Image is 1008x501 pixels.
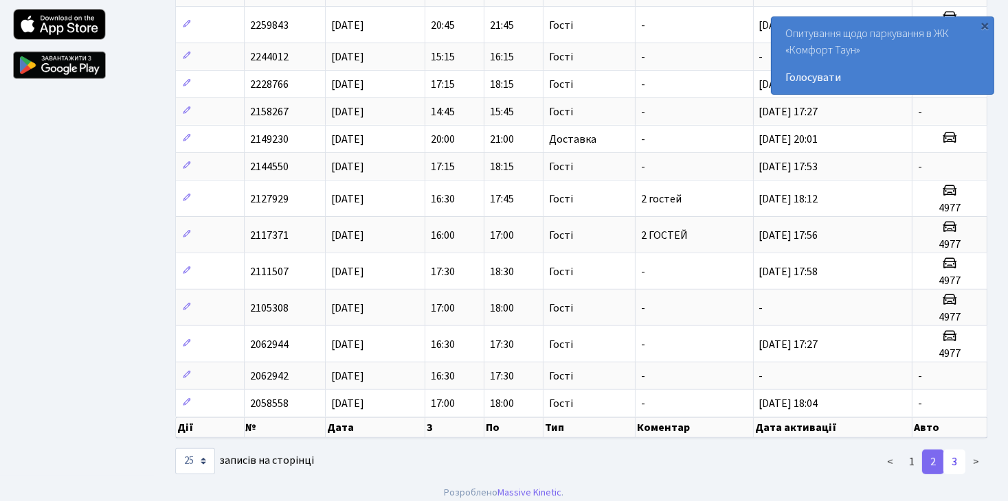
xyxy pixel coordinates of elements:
[176,417,245,438] th: Дії
[549,161,573,172] span: Гості
[250,18,289,33] span: 2259843
[250,132,289,147] span: 2149230
[431,228,455,243] span: 16:00
[331,228,364,243] span: [DATE]
[759,191,818,207] span: [DATE] 18:12
[431,132,455,147] span: 20:00
[965,450,987,474] a: >
[544,417,636,438] th: Тип
[549,194,573,205] span: Гості
[431,104,455,119] span: 14:45
[431,396,455,411] span: 17:00
[641,18,645,33] span: -
[549,371,573,382] span: Гості
[331,396,364,411] span: [DATE]
[918,275,981,288] h5: 4977
[250,191,289,207] span: 2127929
[549,230,573,241] span: Гості
[641,396,645,411] span: -
[331,104,364,119] span: [DATE]
[641,228,688,243] span: 2 ГОСТЕЙ
[331,49,364,65] span: [DATE]
[490,301,514,316] span: 18:00
[490,77,514,92] span: 18:15
[490,228,514,243] span: 17:00
[331,159,364,174] span: [DATE]
[759,77,818,92] span: [DATE] 18:09
[879,450,901,474] a: <
[250,49,289,65] span: 2244012
[490,159,514,174] span: 18:15
[549,339,573,350] span: Гості
[175,448,215,474] select: записів на сторінці
[759,18,818,33] span: [DATE] 22:01
[549,266,573,277] span: Гості
[785,69,980,86] a: Голосувати
[759,264,818,279] span: [DATE] 17:58
[549,134,596,145] span: Доставка
[331,369,364,384] span: [DATE]
[641,132,645,147] span: -
[331,337,364,352] span: [DATE]
[641,77,645,92] span: -
[175,448,314,474] label: записів на сторінці
[759,104,818,119] span: [DATE] 17:27
[549,20,573,31] span: Гості
[549,79,573,90] span: Гості
[490,396,514,411] span: 18:00
[772,17,994,94] div: Опитування щодо паркування в ЖК «Комфорт Таун»
[431,191,455,207] span: 16:30
[331,301,364,316] span: [DATE]
[250,396,289,411] span: 2058558
[922,450,944,474] a: 2
[918,347,981,360] h5: 4977
[331,191,364,207] span: [DATE]
[549,303,573,314] span: Гості
[431,18,455,33] span: 20:45
[759,228,818,243] span: [DATE] 17:56
[490,132,514,147] span: 21:00
[490,191,514,207] span: 17:45
[549,51,573,62] span: Гості
[912,417,987,438] th: Авто
[759,301,763,316] span: -
[431,264,455,279] span: 17:30
[641,49,645,65] span: -
[918,202,981,215] h5: 4977
[331,132,364,147] span: [DATE]
[431,159,455,174] span: 17:15
[484,417,544,438] th: По
[641,369,645,384] span: -
[918,369,922,384] span: -
[250,301,289,316] span: 2105308
[490,49,514,65] span: 16:15
[490,264,514,279] span: 18:30
[250,369,289,384] span: 2062942
[490,337,514,352] span: 17:30
[431,369,455,384] span: 16:30
[636,417,754,438] th: Коментар
[490,18,514,33] span: 21:45
[978,19,992,32] div: ×
[431,77,455,92] span: 17:15
[641,159,645,174] span: -
[425,417,484,438] th: З
[918,238,981,251] h5: 4977
[490,369,514,384] span: 17:30
[326,417,425,438] th: Дата
[250,77,289,92] span: 2228766
[245,417,326,438] th: №
[759,159,818,174] span: [DATE] 17:53
[250,104,289,119] span: 2158267
[759,337,818,352] span: [DATE] 17:27
[641,264,645,279] span: -
[498,485,562,500] a: Massive Kinetic
[641,191,682,207] span: 2 гостей
[431,337,455,352] span: 16:30
[759,49,763,65] span: -
[901,450,923,474] a: 1
[943,450,965,474] a: 3
[918,311,981,324] h5: 4977
[250,337,289,352] span: 2062944
[331,264,364,279] span: [DATE]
